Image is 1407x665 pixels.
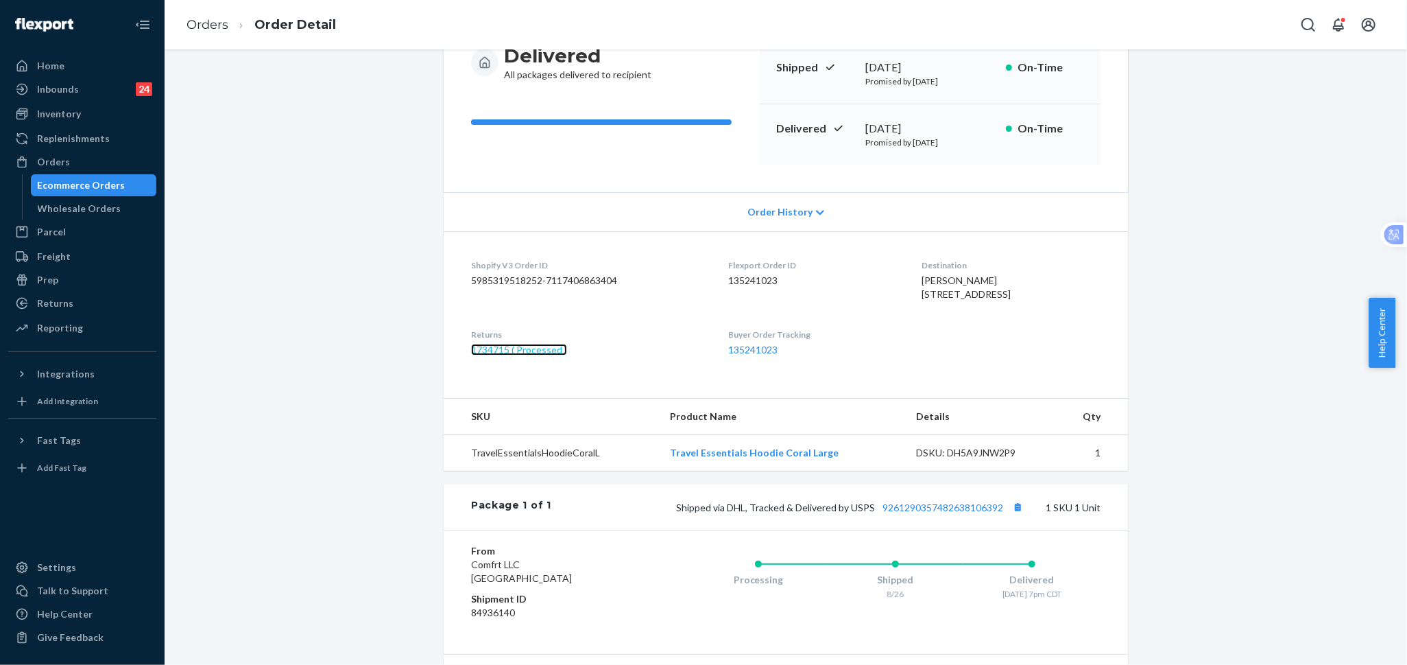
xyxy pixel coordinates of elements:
[37,225,66,239] div: Parcel
[827,588,964,600] div: 8/26
[471,498,551,516] div: Package 1 of 1
[1355,11,1382,38] button: Open account menu
[1055,435,1128,471] td: 1
[670,447,839,458] a: Travel Essentials Hoodie Coral Large
[37,367,95,381] div: Integrations
[1018,121,1084,137] p: On-Time
[471,344,567,355] a: 1734715 ( Processed )
[551,498,1101,516] div: 1 SKU 1 Unit
[31,198,157,220] a: Wholesale Orders
[8,78,156,100] a: Inbounds24
[963,588,1101,600] div: [DATE] 7pm CDT
[690,573,827,587] div: Processing
[176,5,347,45] ol: breadcrumbs
[8,603,156,625] a: Help Center
[504,43,651,82] div: All packages delivered to recipient
[37,273,58,287] div: Prep
[129,11,156,38] button: Close Navigation
[8,221,156,243] a: Parcel
[471,274,706,288] dd: 5985319518252-7117406863404
[728,274,900,288] dd: 135241023
[8,246,156,268] a: Freight
[8,151,156,173] a: Orders
[37,296,73,310] div: Returns
[916,446,1045,460] div: DSKU: DH5A9JNW2P9
[37,395,98,407] div: Add Integration
[8,457,156,479] a: Add Fast Tag
[471,592,635,606] dt: Shipment ID
[1295,11,1322,38] button: Open Search Box
[8,580,156,602] a: Talk to Support
[865,75,995,87] p: Promised by [DATE]
[37,584,108,598] div: Talk to Support
[1325,11,1352,38] button: Open notifications
[8,627,156,649] button: Give Feedback
[8,269,156,291] a: Prep
[728,259,900,271] dt: Flexport Order ID
[8,292,156,314] a: Returns
[8,55,156,77] a: Home
[905,399,1056,435] th: Details
[747,205,813,219] span: Order History
[504,43,651,68] h3: Delivered
[676,502,1026,513] span: Shipped via DHL, Tracked & Delivered by USPS
[659,399,904,435] th: Product Name
[38,202,121,215] div: Wholesale Orders
[37,59,64,73] div: Home
[37,561,76,574] div: Settings
[471,559,572,584] span: Comfrt LLC [GEOGRAPHIC_DATA]
[136,82,152,96] div: 24
[728,344,778,355] a: 135241023
[1009,498,1026,516] button: Copy tracking number
[15,18,73,32] img: Flexport logo
[882,502,1003,513] a: 9261290357482638106392
[471,544,635,558] dt: From
[471,329,706,340] dt: Returns
[187,17,228,32] a: Orders
[922,275,1011,300] span: [PERSON_NAME] [STREET_ADDRESS]
[38,178,125,192] div: Ecommerce Orders
[37,82,79,96] div: Inbounds
[8,557,156,579] a: Settings
[8,128,156,150] a: Replenishments
[444,399,659,435] th: SKU
[776,60,854,75] p: Shipped
[37,631,104,644] div: Give Feedback
[37,607,93,621] div: Help Center
[8,430,156,452] button: Fast Tags
[8,390,156,412] a: Add Integration
[444,435,659,471] td: TravelEssentialsHoodieCoralL
[37,107,81,121] div: Inventory
[471,259,706,271] dt: Shopify V3 Order ID
[37,462,86,474] div: Add Fast Tag
[865,137,995,148] p: Promised by [DATE]
[31,174,157,196] a: Ecommerce Orders
[827,573,964,587] div: Shipped
[1369,298,1395,368] button: Help Center
[1018,60,1084,75] p: On-Time
[8,317,156,339] a: Reporting
[37,155,70,169] div: Orders
[865,60,995,75] div: [DATE]
[1055,399,1128,435] th: Qty
[37,250,71,264] div: Freight
[471,606,635,620] dd: 84936140
[37,434,81,447] div: Fast Tags
[37,132,110,145] div: Replenishments
[8,103,156,125] a: Inventory
[8,363,156,385] button: Integrations
[865,121,995,137] div: [DATE]
[254,17,336,32] a: Order Detail
[922,259,1101,271] dt: Destination
[776,121,854,137] p: Delivered
[37,321,83,335] div: Reporting
[728,329,900,340] dt: Buyer Order Tracking
[963,573,1101,587] div: Delivered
